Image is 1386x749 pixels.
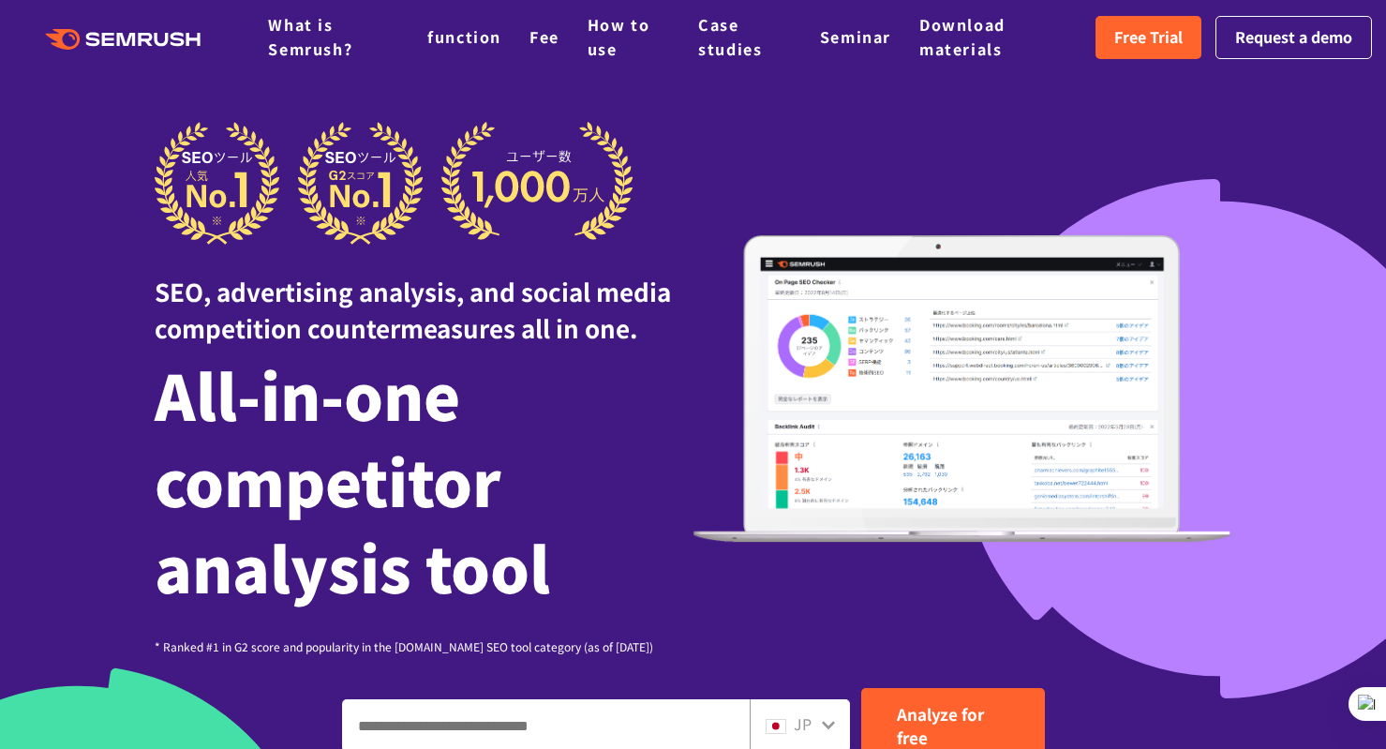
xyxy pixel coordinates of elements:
[155,435,550,611] font: competitor analysis tool
[268,13,352,60] a: What is Semrush?
[529,25,559,48] a: Fee
[427,25,501,48] a: function
[820,25,891,48] a: Seminar
[155,638,653,654] font: * Ranked #1 in G2 score and popularity in the [DOMAIN_NAME] SEO tool category (as of [DATE])
[1235,25,1352,48] font: Request a demo
[1215,16,1372,59] a: Request a demo
[155,349,460,439] font: All-in-one
[794,712,812,735] font: JP
[1095,16,1201,59] a: Free Trial
[698,13,762,60] a: Case studies
[155,274,671,345] font: SEO, advertising analysis, and social media competition countermeasures all in one.
[897,702,984,749] font: Analyze for free
[1114,25,1183,48] font: Free Trial
[588,13,650,60] a: How to use
[919,13,1006,60] a: Download materials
